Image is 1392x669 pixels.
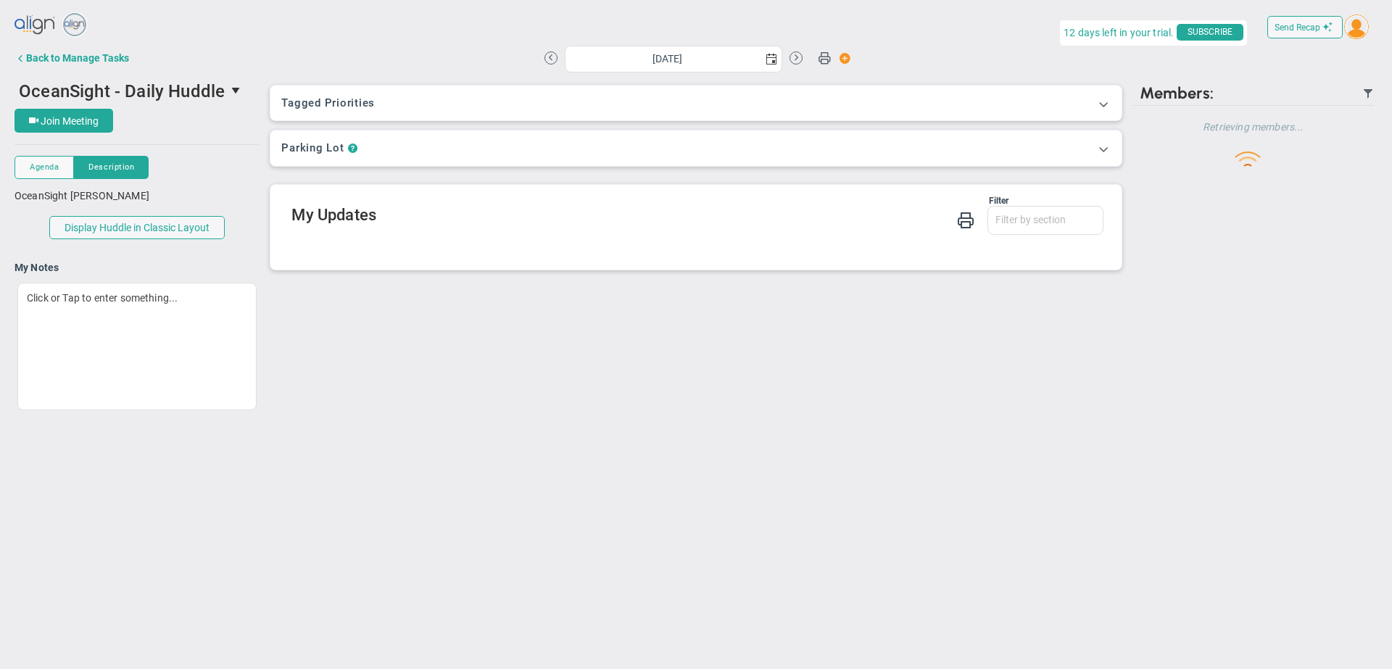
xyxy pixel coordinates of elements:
[1267,16,1343,38] button: Send Recap
[14,261,260,274] h4: My Notes
[74,156,149,179] button: Description
[30,161,59,173] span: Agenda
[14,43,129,72] button: Back to Manage Tasks
[14,156,74,179] button: Agenda
[1064,24,1174,42] span: 12 days left in your trial.
[291,206,1103,227] h2: My Updates
[1275,22,1320,33] span: Send Recap
[14,109,113,133] button: Join Meeting
[291,196,1008,206] div: Filter
[88,161,134,173] span: Description
[1177,24,1243,41] span: SUBSCRIBE
[818,51,831,71] span: Print Huddle
[1344,14,1369,39] img: 206891.Person.photo
[281,96,1110,109] h3: Tagged Priorities
[17,283,257,410] div: Click or Tap to enter something...
[281,141,344,155] h3: Parking Lot
[1132,120,1374,133] h4: Retrieving members...
[49,216,225,239] button: Display Huddle in Classic Layout
[26,52,129,64] div: Back to Manage Tasks
[1140,83,1214,103] span: Members:
[41,115,99,127] span: Join Meeting
[761,46,782,72] span: select
[957,210,974,228] span: Print My Huddle Updates
[832,49,851,68] span: Action Button
[14,190,149,201] span: OceanSight [PERSON_NAME]
[14,11,57,40] img: align-logo.svg
[1362,88,1374,99] span: Filter Updated Members
[988,207,1103,233] input: Filter by section
[19,81,225,101] span: OceanSight - Daily Huddle
[225,78,249,103] span: select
